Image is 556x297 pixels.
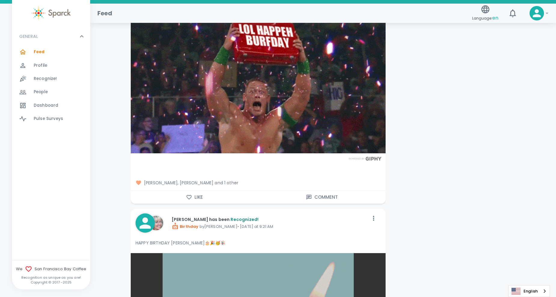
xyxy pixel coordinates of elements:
p: Copyright © 2017 - 2025 [12,280,90,285]
p: Recognition as unique as you are! [12,275,90,280]
button: Comment [258,191,386,204]
span: Profile [34,63,47,69]
p: HAPPY BIRTHDAY [PERSON_NAME]🎂🎉🥳🪅 [136,240,381,246]
p: [PERSON_NAME] has been [172,216,369,222]
button: Like [131,191,258,204]
a: Profile [12,59,90,72]
button: Language:en [470,3,501,24]
span: [PERSON_NAME], [PERSON_NAME] and 1 other [136,180,381,186]
span: We San Francisco Bay Coffee [12,265,90,273]
span: People [34,89,48,95]
span: Dashboard [34,103,58,109]
span: en [492,14,498,21]
div: Language [508,285,550,297]
div: GENERAL [12,45,90,128]
img: Sparck logo [32,6,71,20]
span: Recognize! [34,76,57,82]
img: Powered by GIPHY [347,157,383,161]
p: GENERAL [19,33,38,39]
span: Pulse Surveys [34,116,63,122]
a: English [509,286,550,297]
div: GENERAL [12,27,90,45]
a: People [12,85,90,99]
a: Recognize! [12,72,90,85]
span: Language: [472,14,498,22]
a: Dashboard [12,99,90,112]
span: Feed [34,49,45,55]
span: Recognized! [231,216,258,222]
img: Picture of Linda Chock [149,216,163,230]
a: Sparck logo [12,6,90,20]
span: Birthday [172,224,198,229]
p: by [PERSON_NAME] • [DATE] at 9:21 AM [172,222,369,230]
h1: Feed [97,8,112,18]
a: Feed [12,45,90,59]
a: Pulse Surveys [12,112,90,125]
aside: Language selected: English [508,285,550,297]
